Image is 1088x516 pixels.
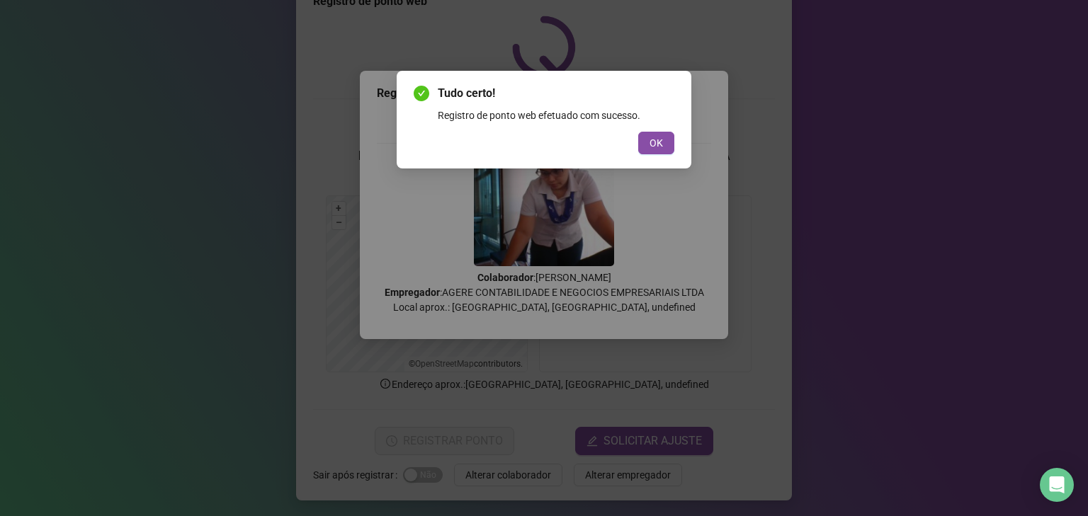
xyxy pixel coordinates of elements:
[414,86,429,101] span: check-circle
[438,108,674,123] div: Registro de ponto web efetuado com sucesso.
[438,85,674,102] span: Tudo certo!
[638,132,674,154] button: OK
[650,135,663,151] span: OK
[1040,468,1074,502] div: Open Intercom Messenger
